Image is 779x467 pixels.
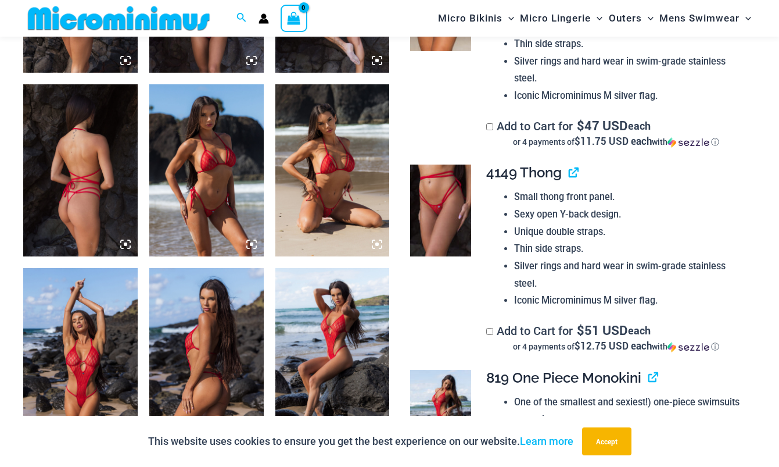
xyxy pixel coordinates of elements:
span: $ [577,117,584,134]
img: Crystal Waves Red 819 One Piece [149,268,264,440]
a: Learn more [520,435,573,447]
li: One of the smallest and sexiest!) one-piece swimsuits we make. [514,394,746,428]
button: Accept [582,427,631,455]
span: 47 USD [577,120,627,131]
li: Iconic Microminimus M silver flag. [514,292,746,309]
div: or 4 payments of with [486,341,746,352]
img: Sezzle [667,137,709,148]
span: $12.75 USD each [575,339,652,352]
span: $11.75 USD each [575,134,652,148]
span: each [628,325,651,336]
a: Search icon link [236,11,247,26]
span: 819 One Piece Monokini [486,369,641,386]
input: Add to Cart for$47 USD eachor 4 payments of$11.75 USD eachwithSezzle Click to learn more about Se... [486,123,493,130]
li: Thin side straps. [514,35,746,53]
span: Mens Swimwear [659,3,739,33]
div: or 4 payments of$12.75 USD eachwithSezzle Click to learn more about Sezzle [486,341,746,352]
li: Small thong front panel. [514,188,746,206]
div: or 4 payments of with [486,136,746,148]
a: Micro BikinisMenu ToggleMenu Toggle [435,3,517,33]
nav: Site Navigation [433,2,756,35]
span: $ [577,322,584,338]
img: Crystal Waves Red 819 One Piece [410,370,471,461]
img: Sezzle [667,342,709,352]
a: View Shopping Cart, empty [281,5,307,31]
li: Sexy open Y-back design. [514,206,746,223]
span: 51 USD [577,325,627,336]
a: Mens SwimwearMenu ToggleMenu Toggle [656,3,754,33]
a: Micro LingerieMenu ToggleMenu Toggle [517,3,605,33]
img: Crystal Waves 305 Tri Top 456 Bottom [275,84,390,256]
img: Crystal Waves 327 Halter Top 4149 Thong [23,84,138,256]
div: or 4 payments of$11.75 USD eachwithSezzle Click to learn more about Sezzle [486,136,746,148]
img: Crystal Waves 4149 Thong [410,165,471,256]
img: MM SHOP LOGO FLAT [23,5,214,31]
span: Menu Toggle [591,3,602,33]
span: Menu Toggle [739,3,751,33]
label: Add to Cart for [486,324,746,352]
li: Iconic Microminimus M silver flag. [514,87,746,105]
li: Thin side straps. [514,240,746,258]
a: Account icon link [259,13,269,24]
span: Micro Bikinis [438,3,502,33]
a: OutersMenu ToggleMenu Toggle [606,3,656,33]
img: Crystal Waves Red 819 One Piece [23,268,138,440]
span: Micro Lingerie [520,3,591,33]
span: Menu Toggle [642,3,654,33]
input: Add to Cart for$51 USD eachor 4 payments of$12.75 USD eachwithSezzle Click to learn more about Se... [486,328,493,335]
span: Menu Toggle [502,3,514,33]
span: each [628,120,651,131]
li: Silver rings and hard wear in swim-grade stainless steel. [514,53,746,87]
li: Silver rings and hard wear in swim-grade stainless steel. [514,258,746,292]
img: Crystal Waves 305 Tri Top 456 Bottom [149,84,264,256]
span: 4149 Thong [486,164,562,181]
span: Outers [609,3,642,33]
li: Unique double straps. [514,223,746,241]
label: Add to Cart for [486,119,746,148]
p: This website uses cookies to ensure you get the best experience on our website. [148,433,573,450]
img: Crystal Waves Red 819 One Piece [275,268,390,440]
